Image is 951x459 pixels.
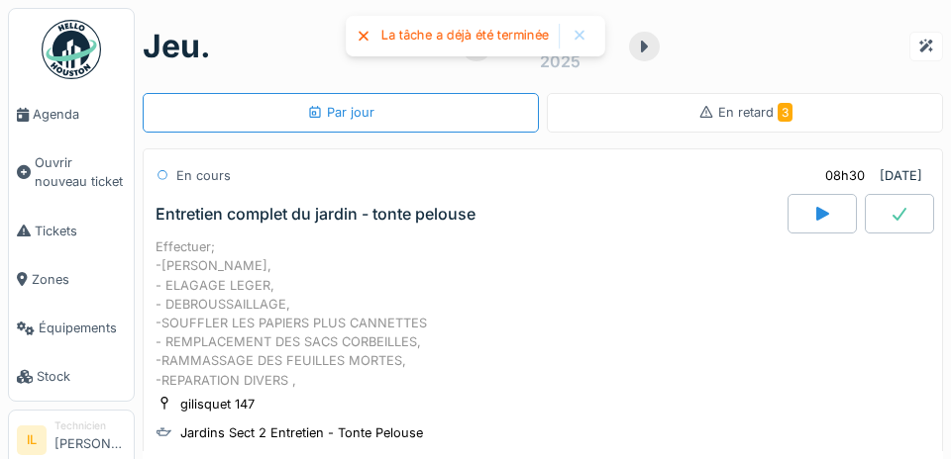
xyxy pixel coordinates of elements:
div: Effectuer; -[PERSON_NAME], - ELAGAGE LEGER, - DEBROUSSAILLAGE, -SOUFFLER LES PAPIERS PLUS CANNETT... [156,237,930,390]
a: Agenda [9,90,134,138]
span: Zones [32,270,126,289]
li: IL [17,425,47,455]
a: Ouvrir nouveau ticket [9,138,134,206]
h1: jeu. [143,28,211,65]
div: En cours [176,166,231,185]
span: En retard [718,105,792,120]
div: 08h30 [825,166,865,185]
span: Tickets [35,222,126,240]
div: Jardins Sect 2 Entretien - Tonte Pelouse [180,423,423,442]
a: Zones [9,255,134,304]
span: 3 [778,103,792,122]
a: Stock [9,352,134,401]
img: Badge_color-CXgf-gQk.svg [42,20,101,79]
div: Entretien complet du jardin - tonte pelouse [156,205,475,224]
a: Équipements [9,304,134,352]
div: La tâche a déjà été terminée [381,28,549,45]
div: Technicien [54,418,126,433]
span: Ouvrir nouveau ticket [35,153,126,191]
div: [DATE] [880,166,922,185]
div: Par jour [307,103,374,122]
a: Tickets [9,207,134,255]
div: 2025 [540,49,581,73]
div: gilisquet 147 [180,395,255,413]
span: Agenda [33,105,126,124]
span: Stock [37,367,126,386]
span: Équipements [39,319,126,337]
